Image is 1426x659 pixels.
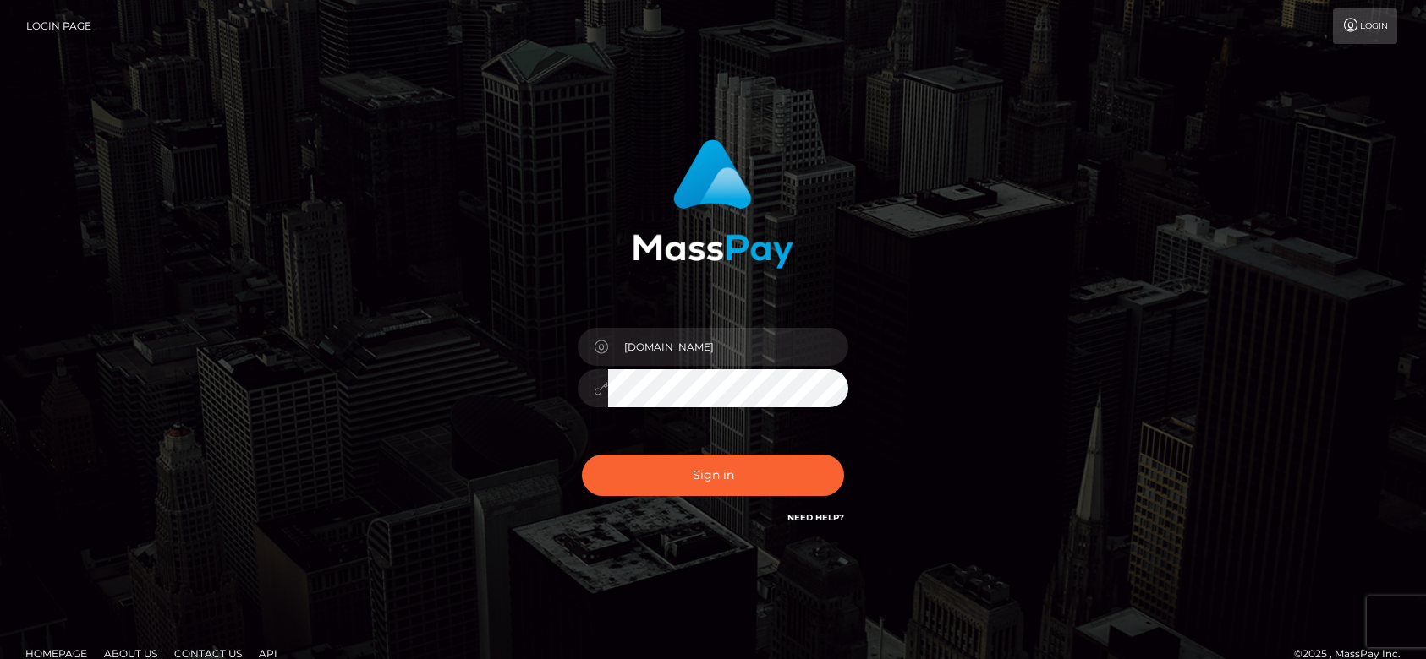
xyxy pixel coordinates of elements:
button: Sign in [582,455,844,496]
a: Login Page [26,8,91,44]
input: Username... [608,328,848,366]
a: Login [1333,8,1397,44]
a: Need Help? [787,512,844,523]
img: MassPay Login [633,139,793,269]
